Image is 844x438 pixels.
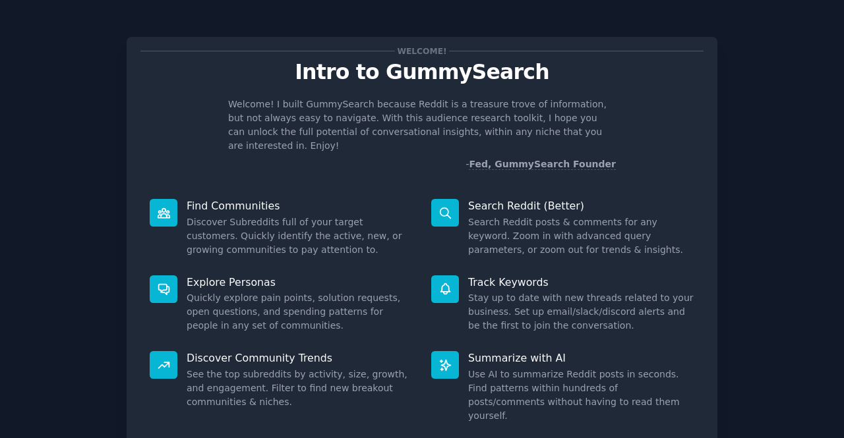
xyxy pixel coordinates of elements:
p: Search Reddit (Better) [468,199,694,213]
p: Discover Community Trends [187,351,413,365]
span: Welcome! [395,44,449,58]
a: Fed, GummySearch Founder [469,159,616,170]
dd: Discover Subreddits full of your target customers. Quickly identify the active, new, or growing c... [187,215,413,257]
p: Track Keywords [468,275,694,289]
p: Intro to GummySearch [140,61,704,84]
div: - [466,157,616,171]
dd: Search Reddit posts & comments for any keyword. Zoom in with advanced query parameters, or zoom o... [468,215,694,257]
p: Summarize with AI [468,351,694,365]
dd: See the top subreddits by activity, size, growth, and engagement. Filter to find new breakout com... [187,368,413,409]
dd: Use AI to summarize Reddit posts in seconds. Find patterns within hundreds of posts/comments with... [468,368,694,423]
p: Find Communities [187,199,413,213]
p: Welcome! I built GummySearch because Reddit is a treasure trove of information, but not always ea... [228,97,616,153]
dd: Quickly explore pain points, solution requests, open questions, and spending patterns for people ... [187,291,413,333]
dd: Stay up to date with new threads related to your business. Set up email/slack/discord alerts and ... [468,291,694,333]
p: Explore Personas [187,275,413,289]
